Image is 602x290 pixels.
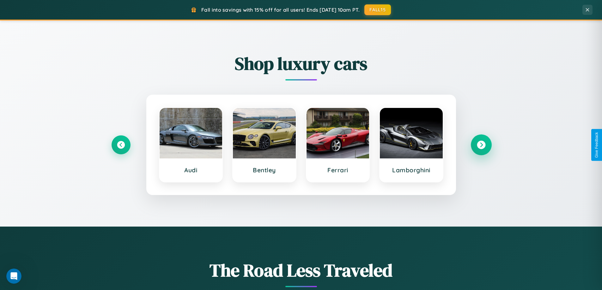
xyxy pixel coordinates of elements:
[594,132,599,158] div: Give Feedback
[112,51,491,76] h2: Shop luxury cars
[364,4,391,15] button: FALL15
[313,166,363,174] h3: Ferrari
[239,166,289,174] h3: Bentley
[201,7,360,13] span: Fall into savings with 15% off for all users! Ends [DATE] 10am PT.
[386,166,436,174] h3: Lamborghini
[6,269,21,284] iframe: Intercom live chat
[112,258,491,282] h1: The Road Less Traveled
[166,166,216,174] h3: Audi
